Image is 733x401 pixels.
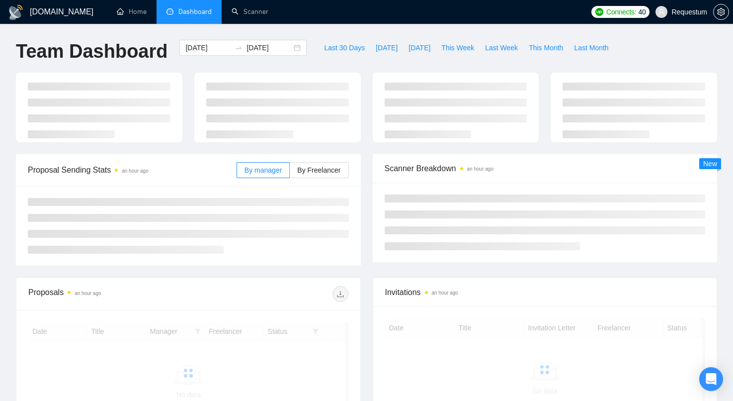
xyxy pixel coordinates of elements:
[246,42,292,53] input: End date
[185,42,231,53] input: Start date
[638,6,646,17] span: 40
[376,42,398,53] span: [DATE]
[244,166,282,174] span: By manager
[8,4,24,20] img: logo
[319,40,370,56] button: Last 30 Days
[703,160,717,168] span: New
[408,42,430,53] span: [DATE]
[714,8,729,16] span: setting
[166,8,173,15] span: dashboard
[523,40,569,56] button: This Month
[606,6,636,17] span: Connects:
[485,42,518,53] span: Last Week
[370,40,403,56] button: [DATE]
[385,286,705,299] span: Invitations
[324,42,365,53] span: Last 30 Days
[28,164,237,176] span: Proposal Sending Stats
[658,8,665,15] span: user
[713,4,729,20] button: setting
[436,40,480,56] button: This Week
[569,40,614,56] button: Last Month
[403,40,436,56] button: [DATE]
[441,42,474,53] span: This Week
[297,166,340,174] span: By Freelancer
[595,8,603,16] img: upwork-logo.png
[385,162,706,175] span: Scanner Breakdown
[713,8,729,16] a: setting
[467,166,493,172] time: an hour ago
[235,44,243,52] span: to
[574,42,608,53] span: Last Month
[16,40,167,63] h1: Team Dashboard
[699,367,723,391] div: Open Intercom Messenger
[529,42,563,53] span: This Month
[232,7,268,16] a: searchScanner
[75,291,101,296] time: an hour ago
[122,168,148,174] time: an hour ago
[117,7,147,16] a: homeHome
[28,286,188,302] div: Proposals
[480,40,523,56] button: Last Week
[178,7,212,16] span: Dashboard
[432,290,458,296] time: an hour ago
[235,44,243,52] span: swap-right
